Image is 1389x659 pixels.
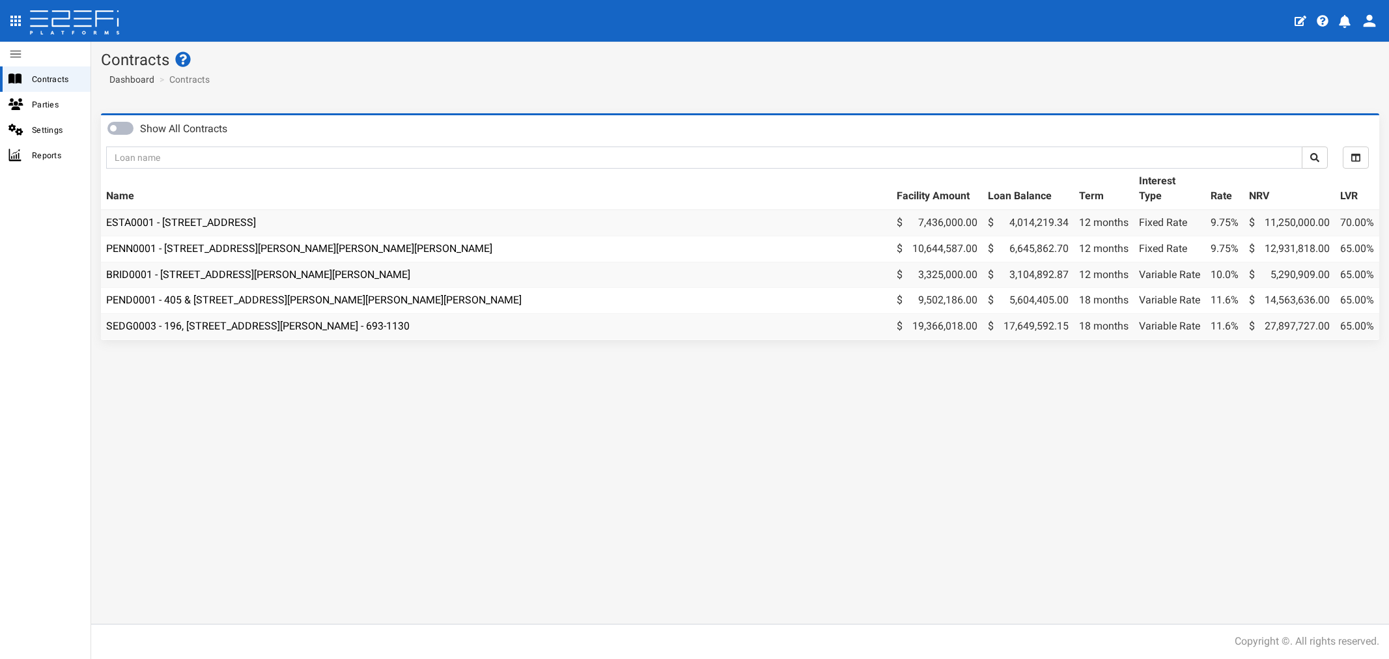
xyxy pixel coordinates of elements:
td: Variable Rate [1134,288,1205,314]
a: ESTA0001 - [STREET_ADDRESS] [106,216,256,229]
h1: Contracts [101,51,1379,68]
th: Facility Amount [891,169,983,210]
td: 9.75% [1205,236,1244,262]
td: 12 months [1074,210,1134,236]
td: Variable Rate [1134,262,1205,288]
td: 65.00% [1335,236,1379,262]
td: 10.0% [1205,262,1244,288]
input: Loan name [106,147,1302,169]
span: Parties [32,97,80,112]
li: Contracts [156,73,210,86]
th: Name [101,169,891,210]
td: 12,931,818.00 [1244,236,1335,262]
td: 10,644,587.00 [891,236,983,262]
td: 65.00% [1335,262,1379,288]
td: Fixed Rate [1134,210,1205,236]
td: 11.6% [1205,288,1244,314]
div: Copyright ©. All rights reserved. [1235,634,1379,649]
td: 65.00% [1335,314,1379,339]
td: 12 months [1074,236,1134,262]
td: 11,250,000.00 [1244,210,1335,236]
td: 27,897,727.00 [1244,314,1335,339]
td: 65.00% [1335,288,1379,314]
td: 14,563,636.00 [1244,288,1335,314]
td: 6,645,862.70 [983,236,1074,262]
td: 70.00% [1335,210,1379,236]
span: Settings [32,122,80,137]
td: 18 months [1074,288,1134,314]
th: NRV [1244,169,1335,210]
span: Dashboard [104,74,154,85]
td: 18 months [1074,314,1134,339]
td: 12 months [1074,262,1134,288]
a: Dashboard [104,73,154,86]
td: 9,502,186.00 [891,288,983,314]
th: Interest Type [1134,169,1205,210]
a: PEND0001 - 405 & [STREET_ADDRESS][PERSON_NAME][PERSON_NAME][PERSON_NAME] [106,294,522,306]
th: Rate [1205,169,1244,210]
td: 5,604,405.00 [983,288,1074,314]
td: 11.6% [1205,314,1244,339]
td: Fixed Rate [1134,236,1205,262]
label: Show All Contracts [140,122,227,137]
td: Variable Rate [1134,314,1205,339]
td: 3,325,000.00 [891,262,983,288]
td: 3,104,892.87 [983,262,1074,288]
td: 9.75% [1205,210,1244,236]
th: Loan Balance [983,169,1074,210]
td: 4,014,219.34 [983,210,1074,236]
a: BRID0001 - [STREET_ADDRESS][PERSON_NAME][PERSON_NAME] [106,268,410,281]
a: SEDG0003 - 196, [STREET_ADDRESS][PERSON_NAME] - 693-1130 [106,320,410,332]
td: 7,436,000.00 [891,210,983,236]
td: 5,290,909.00 [1244,262,1335,288]
td: 19,366,018.00 [891,314,983,339]
th: Term [1074,169,1134,210]
td: 17,649,592.15 [983,314,1074,339]
span: Contracts [32,72,80,87]
th: LVR [1335,169,1379,210]
a: PENN0001 - [STREET_ADDRESS][PERSON_NAME][PERSON_NAME][PERSON_NAME] [106,242,492,255]
span: Reports [32,148,80,163]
